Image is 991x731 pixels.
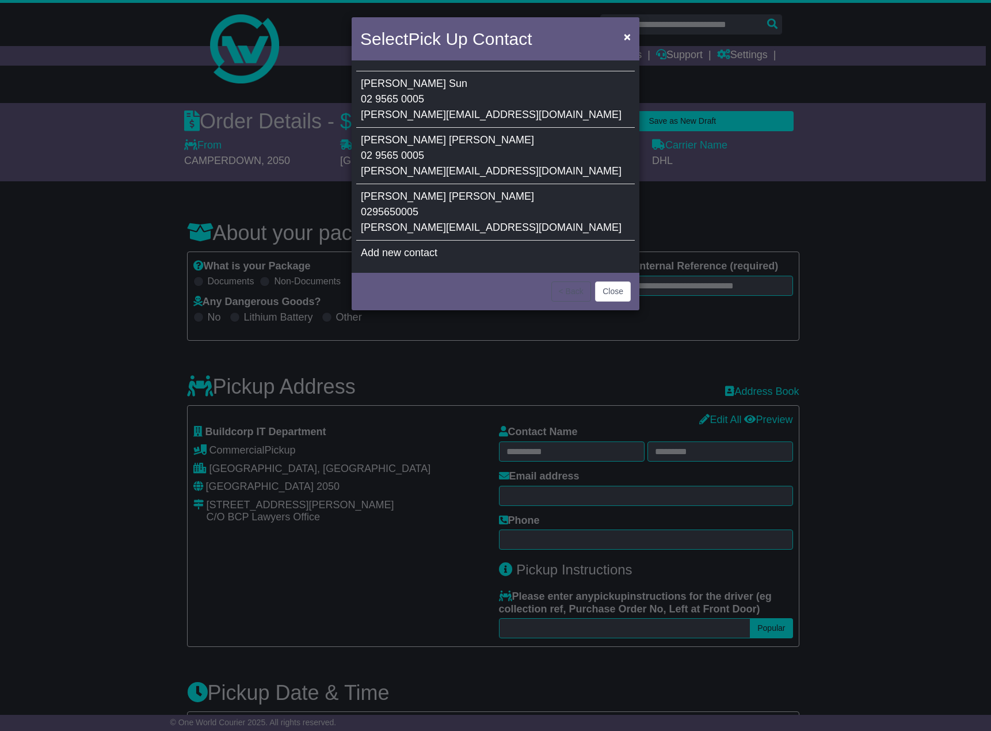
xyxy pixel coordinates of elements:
[449,191,534,202] span: [PERSON_NAME]
[361,206,418,218] span: 0295650005
[361,191,446,202] span: [PERSON_NAME]
[595,281,631,302] button: Close
[408,29,467,48] span: Pick Up
[361,222,622,233] span: [PERSON_NAME][EMAIL_ADDRESS][DOMAIN_NAME]
[361,165,622,177] span: [PERSON_NAME][EMAIL_ADDRESS][DOMAIN_NAME]
[449,78,467,89] span: Sun
[361,93,424,105] span: 02 9565 0005
[449,134,534,146] span: [PERSON_NAME]
[472,29,532,48] span: Contact
[551,281,591,302] button: < Back
[361,247,437,258] span: Add new contact
[618,25,636,48] button: Close
[361,134,446,146] span: [PERSON_NAME]
[361,78,446,89] span: [PERSON_NAME]
[624,30,631,43] span: ×
[361,109,622,120] span: [PERSON_NAME][EMAIL_ADDRESS][DOMAIN_NAME]
[360,26,532,52] h4: Select
[361,150,424,161] span: 02 9565 0005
